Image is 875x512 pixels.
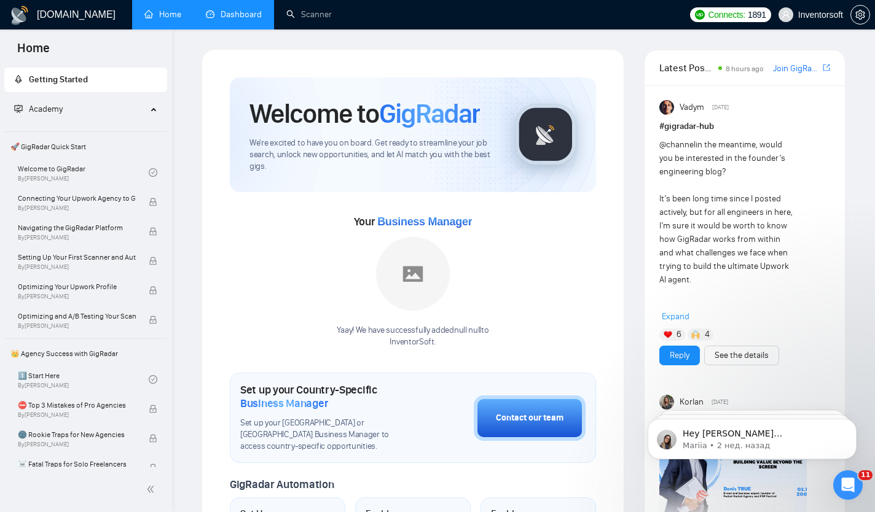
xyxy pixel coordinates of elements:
a: Welcome to GigRadarBy[PERSON_NAME] [18,159,149,186]
div: Contact our team [496,411,563,425]
a: export [823,62,830,74]
img: upwork-logo.png [695,10,705,20]
span: Set up your [GEOGRAPHIC_DATA] or [GEOGRAPHIC_DATA] Business Manager to access country-specific op... [240,417,412,452]
span: Optimizing Your Upwork Profile [18,281,136,293]
iframe: Intercom live chat [833,470,863,500]
img: placeholder.png [376,237,450,311]
span: Navigating the GigRadar Platform [18,222,136,234]
span: By [PERSON_NAME] [18,204,136,212]
span: lock [149,286,157,295]
span: Business Manager [377,215,472,228]
a: Reply [670,349,689,362]
img: logo [10,6,29,25]
span: lock [149,198,157,206]
span: @channel [659,139,696,150]
span: setting [851,10,869,20]
span: Hey [PERSON_NAME][EMAIL_ADDRESS][DOMAIN_NAME], Looks like your Upwork agency InventorSoft ran out... [53,36,211,204]
button: Contact our team [474,395,586,441]
span: user [782,10,790,19]
span: By [PERSON_NAME] [18,322,136,330]
li: Getting Started [4,68,167,92]
span: 11 [858,470,873,480]
span: 👑 Agency Success with GigRadar [6,341,166,366]
span: 🚀 GigRadar Quick Start [6,134,166,159]
span: lock [149,227,157,236]
span: lock [149,464,157,472]
span: lock [149,257,157,265]
div: Yaay! We have successfully added null null to [337,325,489,348]
span: double-left [146,483,159,495]
span: We're excited to have you on board. Get ready to streamline your job search, unlock new opportuni... [249,138,495,173]
span: By [PERSON_NAME] [18,411,136,419]
span: ☠️ Fatal Traps for Solo Freelancers [18,458,136,470]
span: export [823,63,830,72]
h1: Set up your Country-Specific [240,383,412,410]
h1: # gigradar-hub [659,120,830,133]
a: 1️⃣ Start HereBy[PERSON_NAME] [18,366,149,393]
span: Your [354,215,473,228]
span: GigRadar Automation [230,478,334,491]
span: 🌚 Rookie Traps for New Agencies [18,429,136,441]
button: setting [850,5,870,25]
span: Business Manager [240,397,328,410]
img: Vadym [659,100,674,115]
a: Join GigRadar Slack Community [773,62,820,76]
span: lock [149,405,157,413]
span: [DATE] [712,102,729,113]
button: See the details [704,346,779,365]
iframe: Intercom notifications сообщение [629,393,875,479]
img: gigradar-logo.png [515,104,576,165]
span: 1891 [748,8,766,21]
span: 6 [677,328,681,341]
span: check-circle [149,375,157,384]
span: Latest Posts from the GigRadar Community [659,60,715,76]
span: Academy [29,104,63,114]
span: lock [149,316,157,324]
span: Expand [662,311,689,322]
span: 4 [705,328,710,341]
span: Home [7,39,60,65]
a: homeHome [144,9,181,20]
a: See the details [715,349,769,362]
span: lock [149,434,157,443]
a: setting [850,10,870,20]
span: Getting Started [29,74,88,85]
span: rocket [14,75,23,83]
p: Message from Mariia, sent 2 нед. назад [53,47,212,58]
span: Setting Up Your First Scanner and Auto-Bidder [18,251,136,263]
button: Reply [659,346,700,365]
span: By [PERSON_NAME] [18,293,136,300]
span: Optimizing and A/B Testing Your Scanner for Better Results [18,310,136,322]
span: 8 hours ago [726,64,764,73]
img: ❤️ [664,330,672,339]
span: Connecting Your Upwork Agency to GigRadar [18,192,136,204]
a: searchScanner [286,9,332,20]
span: Vadym [680,101,704,114]
span: By [PERSON_NAME] [18,441,136,448]
span: By [PERSON_NAME] [18,234,136,241]
span: Academy [14,104,63,114]
img: 🙌 [691,330,700,339]
p: InventorSoft . [337,336,489,348]
span: Connects: [708,8,745,21]
span: fund-projection-screen [14,104,23,113]
span: ⛔ Top 3 Mistakes of Pro Agencies [18,399,136,411]
span: check-circle [149,168,157,177]
h1: Welcome to [249,97,480,130]
a: dashboardDashboard [206,9,262,20]
span: By [PERSON_NAME] [18,263,136,271]
span: GigRadar [379,97,480,130]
